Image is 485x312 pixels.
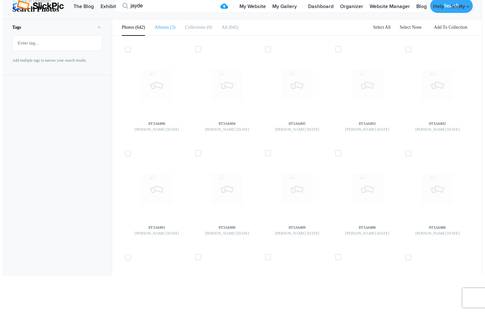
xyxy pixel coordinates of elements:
[185,25,206,30] b: Collections
[155,25,169,30] b: Albums
[12,57,102,63] p: Add multiple tags to narrow your search results.
[125,121,189,126] div: 8T3A6496
[335,230,399,236] div: [PERSON_NAME] [DATE]
[195,121,259,126] div: 8T3A6494
[429,25,472,30] a: Add To Collection
[396,25,425,30] a: Select None
[265,121,329,126] div: 8T3A6495
[134,25,145,30] span: 642
[13,36,102,51] mat-chip-list: Fruit selection
[169,25,175,30] span: 3
[195,225,259,230] div: 8T3A6490
[195,126,259,132] div: [PERSON_NAME] [DATE]
[265,126,329,132] div: [PERSON_NAME] [DATE]
[335,126,399,132] div: [PERSON_NAME] [DATE]
[122,25,134,30] b: Photos
[405,230,469,236] div: [PERSON_NAME] [DATE]
[265,225,329,230] div: 8T3A6489
[206,25,212,30] span: 0
[195,230,259,236] div: [PERSON_NAME] [DATE]
[222,25,228,30] b: All
[125,126,189,132] div: [PERSON_NAME] [DATE]
[16,37,99,49] input: Enter tag...
[335,121,399,126] div: 8T3A6493
[125,230,189,236] div: [PERSON_NAME] [DATE]
[369,25,394,30] a: Select All
[125,225,189,230] div: 8T3A6491
[405,225,469,230] div: 8T3A6486
[405,121,469,126] div: 8T3A6492
[405,126,469,132] div: [PERSON_NAME] [DATE]
[228,25,238,30] span: 645
[265,230,329,236] div: [PERSON_NAME] [DATE]
[12,25,21,30] b: Tags
[335,225,399,230] div: 8T3A6488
